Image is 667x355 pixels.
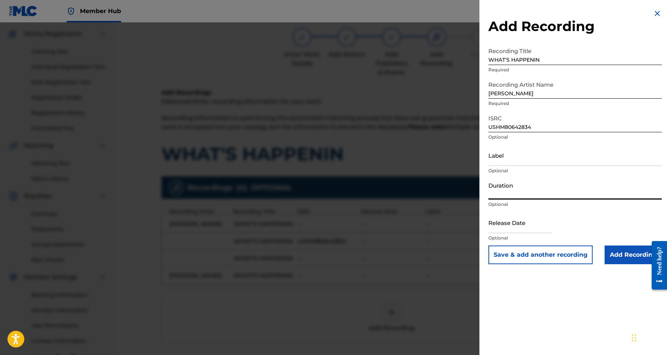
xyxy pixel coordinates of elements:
span: Member Hub [80,7,121,15]
p: Optional [488,134,662,141]
img: Top Rightsholder [67,7,75,16]
input: Add Recording [605,246,662,264]
div: Drag [632,327,636,349]
iframe: Chat Widget [630,319,667,355]
p: Required [488,100,662,107]
p: Optional [488,201,662,208]
img: MLC Logo [9,6,38,16]
p: Optional [488,235,662,241]
h2: Add Recording [488,18,662,35]
p: Required [488,67,662,73]
iframe: Resource Center [646,235,667,296]
button: Save & add another recording [488,246,593,264]
p: Optional [488,167,662,174]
